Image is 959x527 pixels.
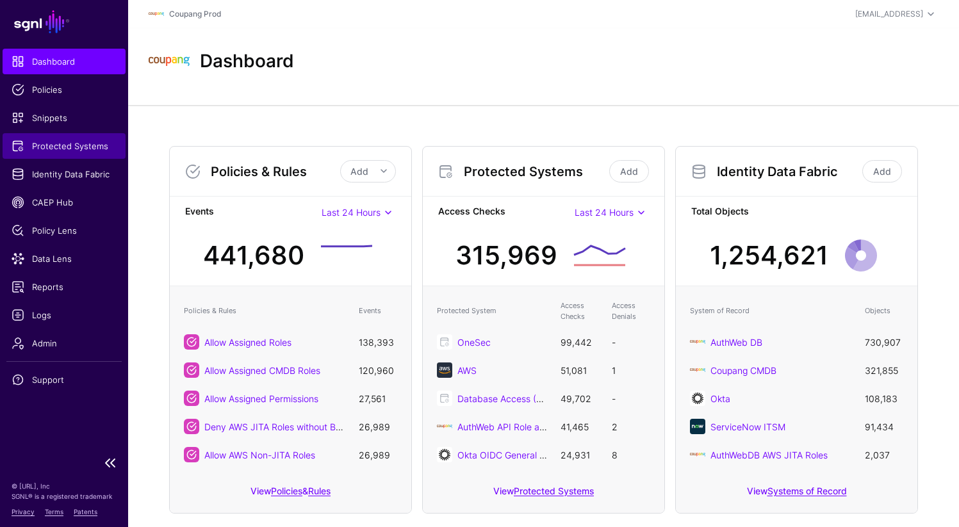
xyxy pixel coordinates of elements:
span: Identity Data Fabric [12,168,117,181]
a: Policies [271,485,302,496]
a: OneSec [457,337,491,348]
div: 441,680 [203,236,304,275]
a: AuthWebDB AWS JITA Roles [710,450,828,460]
strong: Events [185,204,322,220]
span: Last 24 Hours [575,207,634,218]
img: svg+xml;base64,PHN2ZyBpZD0iTG9nbyIgeG1sbnM9Imh0dHA6Ly93d3cudzMub3JnLzIwMDAvc3ZnIiB3aWR0aD0iMTIxLj... [690,362,705,378]
a: Data Lens [3,246,126,272]
a: Protected Systems [514,485,594,496]
td: - [605,328,657,356]
div: [EMAIL_ADDRESS] [855,8,923,20]
td: 730,907 [858,328,910,356]
a: Systems of Record [767,485,847,496]
strong: Total Objects [691,204,902,220]
th: Protected System [430,294,554,328]
div: View [676,476,917,513]
a: Coupang Prod [169,9,221,19]
td: 26,989 [352,441,404,469]
img: svg+xml;base64,PHN2ZyB3aWR0aD0iNjQiIGhlaWdodD0iNjQiIHZpZXdCb3g9IjAgMCA2NCA2NCIgZmlsbD0ibm9uZSIgeG... [437,447,452,462]
span: Reports [12,280,117,293]
th: System of Record [684,294,858,328]
div: 315,969 [455,236,557,275]
td: 26,989 [352,412,404,441]
img: svg+xml;base64,PHN2ZyBpZD0iTG9nbyIgeG1sbnM9Imh0dHA6Ly93d3cudzMub3JnLzIwMDAvc3ZnIiB3aWR0aD0iMTIxLj... [149,6,164,22]
a: SGNL [8,8,120,36]
a: Identity Data Fabric [3,161,126,187]
p: © [URL], Inc [12,481,117,491]
img: svg+xml;base64,PHN2ZyBpZD0iTG9nbyIgeG1sbnM9Imh0dHA6Ly93d3cudzMub3JnLzIwMDAvc3ZnIiB3aWR0aD0iMTIxLj... [149,41,190,82]
th: Objects [858,294,910,328]
a: Allow Assigned Roles [204,337,291,348]
img: svg+xml;base64,PHN2ZyB3aWR0aD0iNjQiIGhlaWdodD0iNjQiIHZpZXdCb3g9IjAgMCA2NCA2NCIgZmlsbD0ibm9uZSIgeG... [690,391,705,406]
td: 24,931 [554,441,605,469]
img: svg+xml;base64,PHN2ZyB3aWR0aD0iNjQiIGhlaWdodD0iNjQiIHZpZXdCb3g9IjAgMCA2NCA2NCIgZmlsbD0ibm9uZSIgeG... [690,419,705,434]
a: Terms [45,508,63,515]
th: Access Denials [605,294,657,328]
a: AuthWeb API Role and Permission Directory (v2) [457,421,659,432]
a: Okta OIDC General Apps [457,450,560,460]
a: Deny AWS JITA Roles without BTS Tickets [204,421,380,432]
td: 49,702 [554,384,605,412]
td: 321,855 [858,356,910,384]
h3: Protected Systems [464,164,607,179]
a: Database Access (Secupi) [457,393,568,404]
th: Access Checks [554,294,605,328]
td: 99,442 [554,328,605,356]
a: Logs [3,302,126,328]
a: Snippets [3,105,126,131]
span: Last 24 Hours [322,207,381,218]
td: 120,960 [352,356,404,384]
td: 41,465 [554,412,605,441]
a: Policies [3,77,126,102]
a: Reports [3,274,126,300]
a: Add [609,160,649,182]
span: Snippets [12,111,117,124]
a: CAEP Hub [3,190,126,215]
span: CAEP Hub [12,196,117,209]
h2: Dashboard [200,51,294,72]
td: - [605,384,657,412]
td: 2 [605,412,657,441]
td: 1 [605,356,657,384]
span: Support [12,373,117,386]
img: svg+xml;base64,PHN2ZyBpZD0iTG9nbyIgeG1sbnM9Imh0dHA6Ly93d3cudzMub3JnLzIwMDAvc3ZnIiB3aWR0aD0iMTIxLj... [690,447,705,462]
a: Okta [710,393,730,404]
span: Dashboard [12,55,117,68]
td: 27,561 [352,384,404,412]
td: 8 [605,441,657,469]
div: 1,254,621 [710,236,828,275]
a: Patents [74,508,97,515]
td: 2,037 [858,441,910,469]
a: ServiceNow ITSM [710,421,785,432]
td: 91,434 [858,412,910,441]
a: Allow Assigned CMDB Roles [204,365,320,376]
span: Add [350,166,368,177]
img: svg+xml;base64,PD94bWwgdmVyc2lvbj0iMS4wIiBlbmNvZGluZz0iVVRGLTgiIHN0YW5kYWxvbmU9Im5vIj8+CjwhLS0gQ3... [437,419,452,434]
a: Rules [308,485,331,496]
span: Protected Systems [12,140,117,152]
a: Admin [3,330,126,356]
div: View & [170,476,411,513]
th: Policies & Rules [177,294,352,328]
a: AWS [457,365,477,376]
p: SGNL® is a registered trademark [12,491,117,501]
h3: Policies & Rules [211,164,340,179]
a: Coupang CMDB [710,365,776,376]
td: 108,183 [858,384,910,412]
a: Allow AWS Non-JITA Roles [204,450,315,460]
strong: Access Checks [438,204,575,220]
span: Data Lens [12,252,117,265]
td: 138,393 [352,328,404,356]
a: AuthWeb DB [710,337,762,348]
a: Privacy [12,508,35,515]
a: Policy Lens [3,218,126,243]
a: Protected Systems [3,133,126,159]
span: Policy Lens [12,224,117,237]
a: Allow Assigned Permissions [204,393,318,404]
span: Logs [12,309,117,321]
h3: Identity Data Fabric [717,164,860,179]
span: Admin [12,337,117,350]
td: 51,081 [554,356,605,384]
span: Policies [12,83,117,96]
img: svg+xml;base64,PHN2ZyB3aWR0aD0iNjQiIGhlaWdodD0iNjQiIHZpZXdCb3g9IjAgMCA2NCA2NCIgZmlsbD0ibm9uZSIgeG... [437,362,452,378]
